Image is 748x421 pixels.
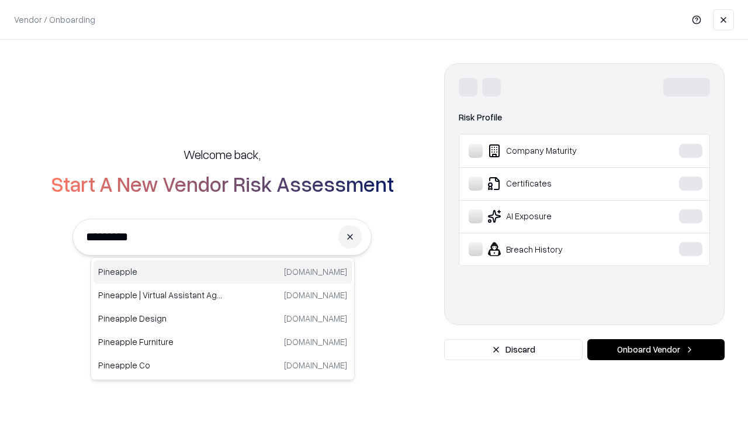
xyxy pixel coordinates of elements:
[14,13,95,26] p: Vendor / Onboarding
[469,177,643,191] div: Certificates
[469,144,643,158] div: Company Maturity
[98,336,223,348] p: Pineapple Furniture
[284,336,347,348] p: [DOMAIN_NAME]
[444,339,583,360] button: Discard
[459,111,710,125] div: Risk Profile
[98,265,223,278] p: Pineapple
[284,359,347,371] p: [DOMAIN_NAME]
[587,339,725,360] button: Onboard Vendor
[284,289,347,301] p: [DOMAIN_NAME]
[469,242,643,256] div: Breach History
[91,257,355,380] div: Suggestions
[284,265,347,278] p: [DOMAIN_NAME]
[469,209,643,223] div: AI Exposure
[51,172,394,195] h2: Start A New Vendor Risk Assessment
[284,312,347,325] p: [DOMAIN_NAME]
[98,312,223,325] p: Pineapple Design
[183,146,261,163] h5: Welcome back,
[98,359,223,371] p: Pineapple Co
[98,289,223,301] p: Pineapple | Virtual Assistant Agency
